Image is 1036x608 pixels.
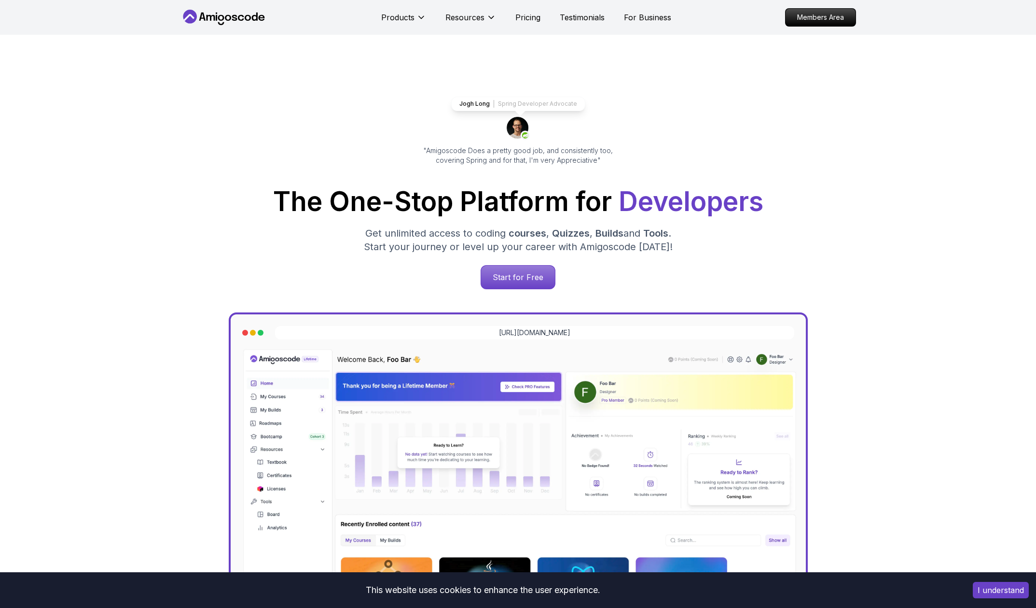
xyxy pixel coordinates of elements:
a: Testimonials [560,12,605,23]
span: courses [509,227,546,239]
span: Builds [595,227,623,239]
p: Products [381,12,414,23]
a: For Business [624,12,671,23]
span: Tools [643,227,668,239]
a: [URL][DOMAIN_NAME] [499,328,570,338]
button: Accept cookies [973,582,1029,598]
button: Products [381,12,426,31]
img: josh long [507,117,530,140]
h1: The One-Stop Platform for [188,188,848,215]
a: Pricing [515,12,540,23]
p: Jogh Long [459,100,490,108]
div: This website uses cookies to enhance the user experience. [7,580,958,601]
p: Get unlimited access to coding , , and . Start your journey or level up your career with Amigosco... [356,226,680,254]
iframe: chat widget [995,569,1026,598]
p: Members Area [786,9,856,26]
span: Developers [619,185,763,217]
p: Resources [445,12,484,23]
button: Resources [445,12,496,31]
span: Quizzes [552,227,590,239]
a: Members Area [785,8,856,27]
a: Start for Free [481,265,555,289]
p: Spring Developer Advocate [498,100,577,108]
p: "Amigoscode Does a pretty good job, and consistently too, covering Spring and for that, I'm very ... [410,146,626,165]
